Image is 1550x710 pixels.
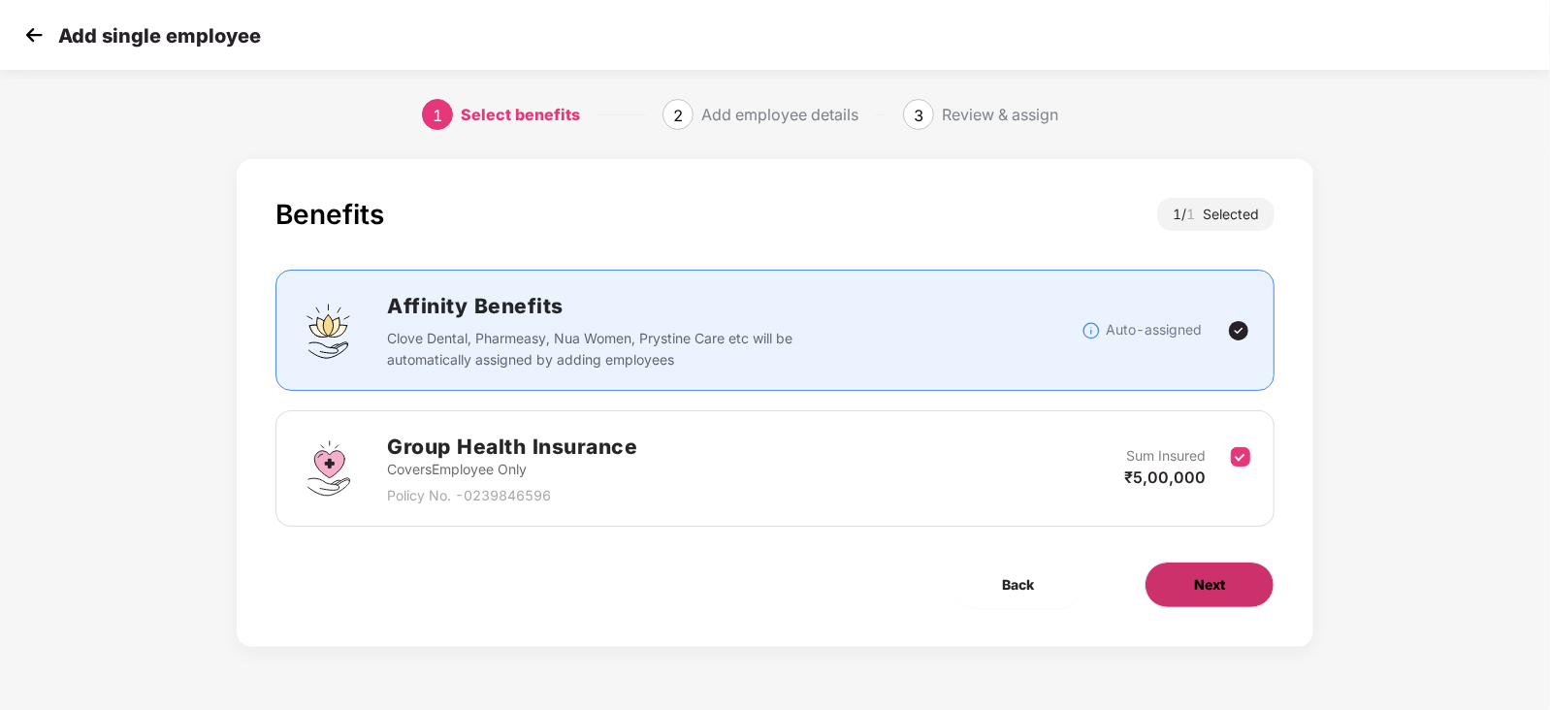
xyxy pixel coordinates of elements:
[701,99,858,130] div: Add employee details
[275,198,384,231] div: Benefits
[387,459,637,480] p: Covers Employee Only
[673,106,683,125] span: 2
[1194,574,1225,596] span: Next
[953,562,1082,608] button: Back
[461,99,580,130] div: Select benefits
[1002,574,1034,596] span: Back
[387,431,637,463] h2: Group Health Insurance
[19,20,48,49] img: svg+xml;base64,PHN2ZyB4bWxucz0iaHR0cDovL3d3dy53My5vcmcvMjAwMC9zdmciIHdpZHRoPSIzMCIgaGVpZ2h0PSIzMC...
[1145,562,1275,608] button: Next
[387,328,803,371] p: Clove Dental, Pharmeasy, Nua Women, Prystine Care etc will be automatically assigned by adding em...
[1082,321,1101,340] img: svg+xml;base64,PHN2ZyBpZD0iSW5mb18tXzMyeDMyIiBkYXRhLW5hbWU9IkluZm8gLSAzMngzMiIgeG1sbnM9Imh0dHA6Ly...
[58,24,261,48] p: Add single employee
[1157,198,1275,231] div: 1 / Selected
[942,99,1058,130] div: Review & assign
[1106,319,1202,340] p: Auto-assigned
[1227,319,1250,342] img: svg+xml;base64,PHN2ZyBpZD0iVGljay0yNHgyNCIgeG1sbnM9Imh0dHA6Ly93d3cudzMub3JnLzIwMDAvc3ZnIiB3aWR0aD...
[433,106,442,125] span: 1
[300,302,358,360] img: svg+xml;base64,PHN2ZyBpZD0iQWZmaW5pdHlfQmVuZWZpdHMiIGRhdGEtbmFtZT0iQWZmaW5pdHkgQmVuZWZpdHMiIHhtbG...
[1126,445,1206,467] p: Sum Insured
[914,106,923,125] span: 3
[300,439,358,498] img: svg+xml;base64,PHN2ZyBpZD0iR3JvdXBfSGVhbHRoX0luc3VyYW5jZSIgZGF0YS1uYW1lPSJHcm91cCBIZWFsdGggSW5zdX...
[387,485,637,506] p: Policy No. - 0239846596
[387,290,1082,322] h2: Affinity Benefits
[1124,468,1206,487] span: ₹5,00,000
[1186,206,1203,222] span: 1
